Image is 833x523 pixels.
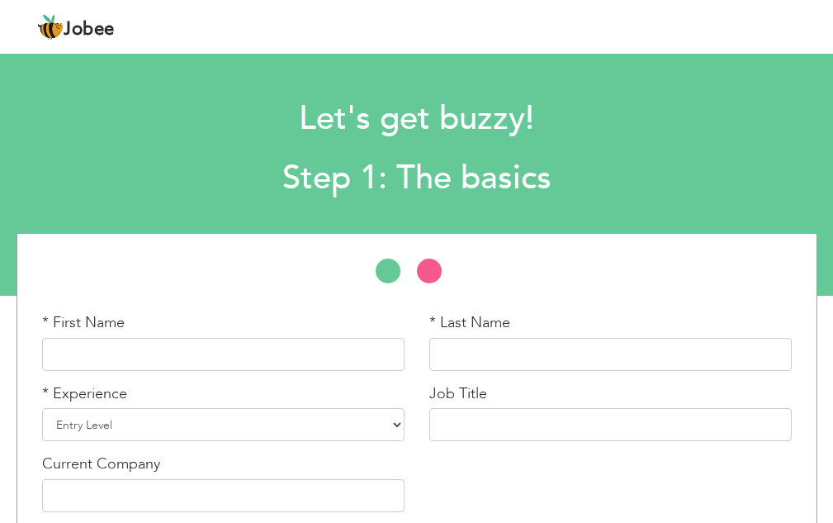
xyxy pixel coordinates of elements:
label: * First Name [42,312,125,334]
h2: Step 1: The basics [282,157,551,200]
label: Current Company [42,454,160,475]
h1: Let's get buzzy! [282,97,551,140]
label: * Last Name [429,312,510,334]
span: Jobee [64,21,115,39]
img: jobee.io [37,14,64,40]
label: * Experience [42,383,127,405]
label: Job Title [429,383,487,405]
